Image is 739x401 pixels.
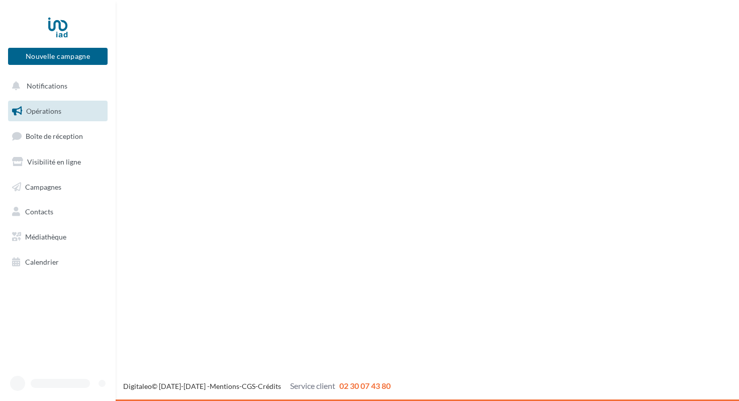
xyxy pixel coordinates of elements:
[290,381,335,390] span: Service client
[27,157,81,166] span: Visibilité en ligne
[258,382,281,390] a: Crédits
[6,101,110,122] a: Opérations
[6,125,110,147] a: Boîte de réception
[25,207,53,216] span: Contacts
[339,381,391,390] span: 02 30 07 43 80
[6,75,106,97] button: Notifications
[6,252,110,273] a: Calendrier
[123,382,391,390] span: © [DATE]-[DATE] - - -
[242,382,255,390] a: CGS
[25,232,66,241] span: Médiathèque
[123,382,152,390] a: Digitaleo
[6,151,110,173] a: Visibilité en ligne
[6,177,110,198] a: Campagnes
[25,182,61,191] span: Campagnes
[210,382,239,390] a: Mentions
[6,201,110,222] a: Contacts
[26,132,83,140] span: Boîte de réception
[6,226,110,248] a: Médiathèque
[27,82,67,90] span: Notifications
[25,258,59,266] span: Calendrier
[8,48,108,65] button: Nouvelle campagne
[26,107,61,115] span: Opérations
